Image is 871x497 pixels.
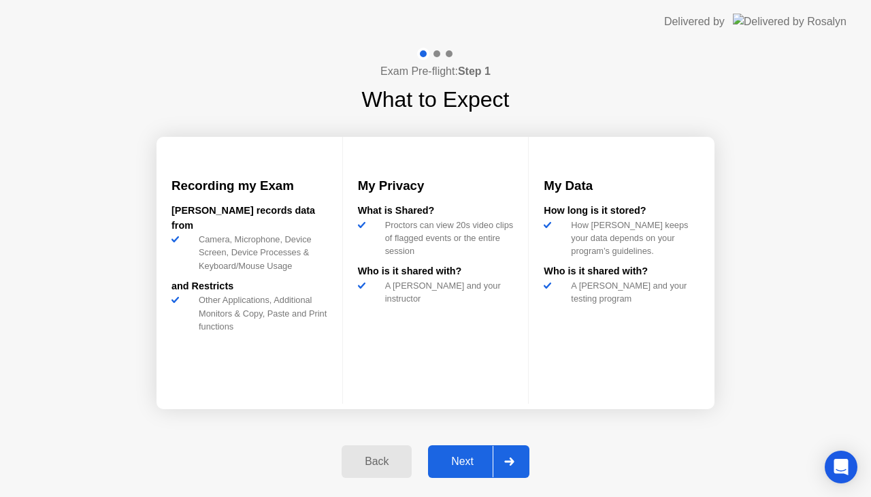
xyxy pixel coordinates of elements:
div: A [PERSON_NAME] and your instructor [380,279,514,305]
div: Next [432,455,493,468]
div: How long is it stored? [544,204,700,219]
div: What is Shared? [358,204,514,219]
button: Back [342,445,412,478]
div: Proctors can view 20s video clips of flagged events or the entire session [380,219,514,258]
div: [PERSON_NAME] records data from [171,204,327,233]
img: Delivered by Rosalyn [733,14,847,29]
button: Next [428,445,529,478]
h4: Exam Pre-flight: [380,63,491,80]
div: Other Applications, Additional Monitors & Copy, Paste and Print functions [193,293,327,333]
div: Who is it shared with? [358,264,514,279]
h1: What to Expect [362,83,510,116]
div: Delivered by [664,14,725,30]
b: Step 1 [458,65,491,77]
div: Who is it shared with? [544,264,700,279]
div: A [PERSON_NAME] and your testing program [565,279,700,305]
h3: My Data [544,176,700,195]
div: How [PERSON_NAME] keeps your data depends on your program’s guidelines. [565,219,700,258]
h3: My Privacy [358,176,514,195]
div: Camera, Microphone, Device Screen, Device Processes & Keyboard/Mouse Usage [193,233,327,272]
div: Back [346,455,408,468]
h3: Recording my Exam [171,176,327,195]
div: and Restricts [171,279,327,294]
div: Open Intercom Messenger [825,451,857,483]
